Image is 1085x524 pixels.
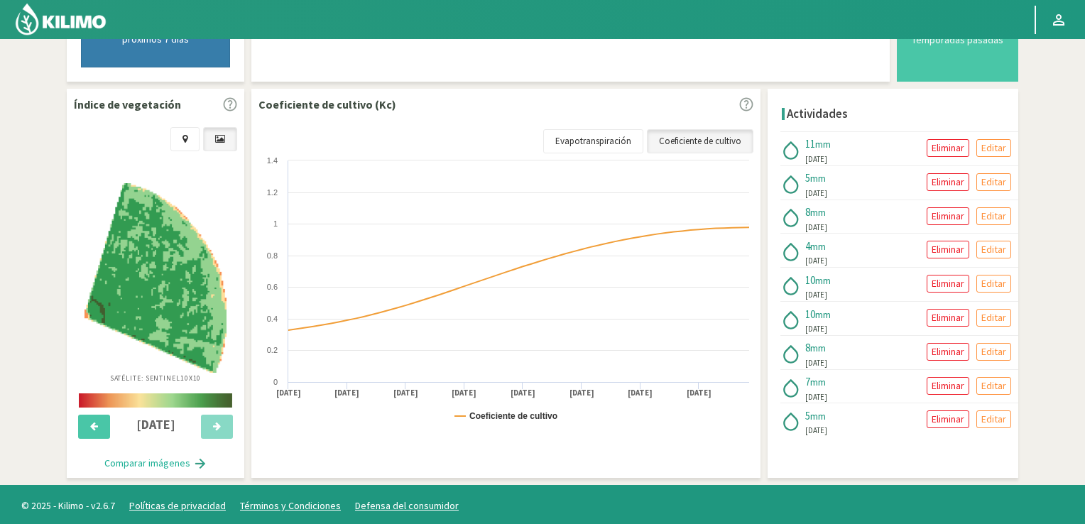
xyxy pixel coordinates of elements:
text: 0.6 [267,283,278,291]
p: Eliminar [932,344,964,360]
p: Coeficiente de cultivo (Kc) [258,96,396,113]
text: 0.8 [267,251,278,260]
text: [DATE] [511,388,535,398]
text: Coeficiente de cultivo [469,411,557,421]
span: 8 [805,341,810,354]
span: 5 [805,171,810,185]
span: 10X10 [180,373,202,383]
text: 1 [273,219,278,228]
p: Eliminar [932,140,964,156]
span: 10 [805,307,815,321]
text: 0 [273,378,278,386]
text: 1.4 [267,156,278,165]
button: Eliminar [927,241,969,258]
button: Eliminar [927,207,969,225]
a: Evapotranspiración [543,129,643,153]
span: mm [810,172,826,185]
button: Editar [976,410,1011,428]
h4: [DATE] [119,417,193,432]
button: Eliminar [927,173,969,191]
text: [DATE] [393,388,418,398]
p: Editar [981,411,1006,427]
p: Eliminar [932,378,964,394]
div: Temporadas pasadas [908,35,1007,45]
span: mm [815,138,831,151]
button: Editar [976,207,1011,225]
button: Eliminar [927,410,969,428]
span: 8 [805,205,810,219]
button: Eliminar [927,139,969,157]
a: Coeficiente de cultivo [647,129,753,153]
span: 7 [805,375,810,388]
span: 4 [805,239,810,253]
text: [DATE] [276,388,301,398]
span: © 2025 - Kilimo - v2.6.7 [14,498,122,513]
p: Eliminar [932,275,964,292]
button: Editar [976,241,1011,258]
img: Kilimo [14,2,107,36]
button: Eliminar [927,275,969,293]
button: Editar [976,343,1011,361]
p: Satélite: Sentinel [110,373,202,383]
button: Eliminar [927,309,969,327]
span: [DATE] [805,153,827,165]
span: mm [810,240,826,253]
text: [DATE] [569,388,594,398]
span: [DATE] [805,289,827,301]
span: [DATE] [805,357,827,369]
a: Políticas de privacidad [129,499,226,512]
button: Editar [976,309,1011,327]
button: Editar [976,139,1011,157]
span: [DATE] [805,425,827,437]
p: Editar [981,344,1006,360]
p: Índice de vegetación [74,96,181,113]
span: mm [815,308,831,321]
text: 0.4 [267,315,278,323]
button: Eliminar [927,377,969,395]
p: Eliminar [932,411,964,427]
span: [DATE] [805,255,827,267]
text: [DATE] [334,388,359,398]
p: Eliminar [932,310,964,326]
p: Editar [981,241,1006,258]
span: mm [810,410,826,422]
p: Editar [981,208,1006,224]
p: Editar [981,140,1006,156]
img: scale [79,393,232,408]
button: Editar [976,275,1011,293]
p: Eliminar [932,174,964,190]
span: 5 [805,409,810,422]
text: [DATE] [452,388,476,398]
p: Eliminar [932,241,964,258]
h4: Actividades [787,107,848,121]
text: 1.2 [267,188,278,197]
button: Eliminar [927,343,969,361]
span: 11 [805,137,815,151]
button: Comparar imágenes [90,449,222,478]
text: 0.2 [267,346,278,354]
button: Editar [976,173,1011,191]
text: [DATE] [628,388,653,398]
span: [DATE] [805,187,827,200]
img: aba62edc-c499-4d1d-922a-7b2e0550213c_-_sentinel_-_2025-08-11.png [84,183,227,373]
span: 10 [805,273,815,287]
p: Eliminar [932,208,964,224]
span: mm [810,376,826,388]
p: Editar [981,174,1006,190]
a: Defensa del consumidor [355,499,459,512]
span: mm [815,274,831,287]
span: [DATE] [805,323,827,335]
span: mm [810,342,826,354]
span: [DATE] [805,391,827,403]
span: [DATE] [805,222,827,234]
span: mm [810,206,826,219]
p: Editar [981,275,1006,292]
a: Términos y Condiciones [240,499,341,512]
text: [DATE] [687,388,711,398]
p: Editar [981,378,1006,394]
p: Editar [981,310,1006,326]
button: Editar [976,377,1011,395]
